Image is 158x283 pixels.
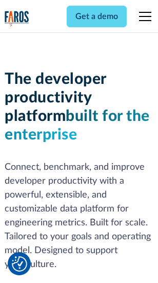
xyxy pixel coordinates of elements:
button: Cookie Settings [12,256,27,272]
a: home [5,11,29,27]
img: Revisit consent button [12,256,27,272]
h1: The developer productivity platform [5,70,153,144]
img: Logo of the analytics and reporting company Faros. [5,11,29,27]
p: Connect, benchmark, and improve developer productivity with a powerful, extensible, and customiza... [5,161,153,272]
span: built for the enterprise [5,109,150,143]
div: menu [133,4,153,29]
a: Get a demo [67,6,127,27]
